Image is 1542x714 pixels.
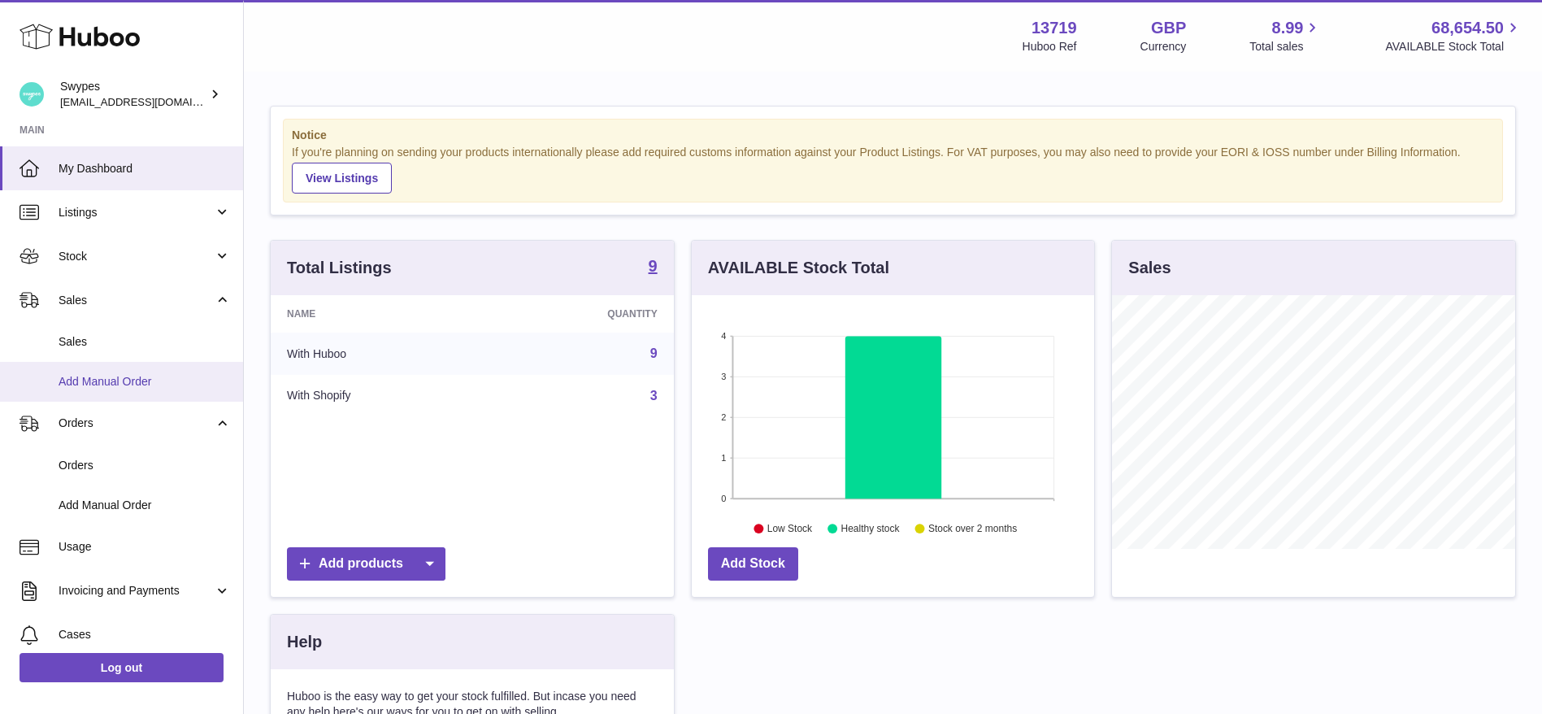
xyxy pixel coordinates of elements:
td: With Huboo [271,333,488,375]
div: Huboo Ref [1023,39,1077,54]
span: Add Manual Order [59,374,231,390]
div: Swypes [60,79,206,110]
span: Sales [59,293,214,308]
span: Sales [59,334,231,350]
div: If you're planning on sending your products internationally please add required customs informati... [292,145,1494,194]
span: [EMAIL_ADDRESS][DOMAIN_NAME] [60,95,239,108]
span: Orders [59,416,214,431]
th: Quantity [488,295,673,333]
span: 68,654.50 [1431,17,1504,39]
a: 9 [649,258,658,277]
a: 9 [650,346,658,360]
th: Name [271,295,488,333]
div: Currency [1140,39,1187,54]
text: Healthy stock [840,523,900,534]
span: Stock [59,249,214,264]
text: Stock over 2 months [928,523,1017,534]
a: 8.99 Total sales [1249,17,1322,54]
text: Low Stock [767,523,813,534]
span: My Dashboard [59,161,231,176]
a: View Listings [292,163,392,194]
span: Listings [59,205,214,220]
h3: AVAILABLE Stock Total [708,257,889,279]
text: 0 [721,494,726,503]
text: 2 [721,412,726,422]
span: Total sales [1249,39,1322,54]
text: 4 [721,331,726,341]
strong: GBP [1151,17,1186,39]
strong: 13719 [1032,17,1077,39]
a: 68,654.50 AVAILABLE Stock Total [1385,17,1522,54]
span: Orders [59,458,231,473]
h3: Help [287,631,322,653]
span: Invoicing and Payments [59,583,214,599]
td: With Shopify [271,375,488,417]
text: 3 [721,372,726,381]
a: Add Stock [708,547,798,581]
span: Cases [59,627,231,642]
span: 8.99 [1272,17,1304,39]
a: Add products [287,547,445,581]
img: internalAdmin-13719@internal.huboo.com [20,82,44,107]
span: AVAILABLE Stock Total [1385,39,1522,54]
strong: 9 [649,258,658,274]
a: Log out [20,653,224,682]
a: 3 [650,389,658,403]
span: Add Manual Order [59,498,231,513]
h3: Total Listings [287,257,392,279]
strong: Notice [292,128,1494,143]
h3: Sales [1128,257,1171,279]
span: Usage [59,539,231,555]
text: 1 [721,453,726,463]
